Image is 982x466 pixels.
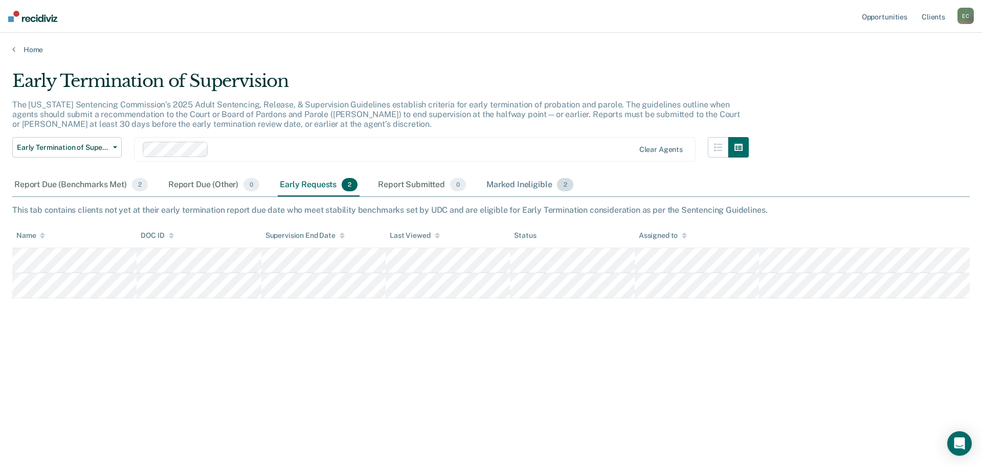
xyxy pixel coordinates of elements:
[265,231,345,240] div: Supervision End Date
[17,143,109,152] span: Early Termination of Supervision
[947,431,972,456] div: Open Intercom Messenger
[12,71,749,100] div: Early Termination of Supervision
[390,231,439,240] div: Last Viewed
[557,178,573,191] span: 2
[12,205,970,215] div: This tab contains clients not yet at their early termination report due date who meet stability b...
[514,231,536,240] div: Status
[957,8,974,24] div: E C
[450,178,466,191] span: 0
[484,174,575,196] div: Marked Ineligible2
[16,231,45,240] div: Name
[166,174,261,196] div: Report Due (Other)0
[957,8,974,24] button: EC
[639,231,687,240] div: Assigned to
[12,45,970,54] a: Home
[278,174,360,196] div: Early Requests2
[12,137,122,158] button: Early Termination of Supervision
[342,178,358,191] span: 2
[376,174,468,196] div: Report Submitted0
[639,145,683,154] div: Clear agents
[12,100,740,129] p: The [US_STATE] Sentencing Commission’s 2025 Adult Sentencing, Release, & Supervision Guidelines e...
[8,11,57,22] img: Recidiviz
[141,231,173,240] div: DOC ID
[243,178,259,191] span: 0
[132,178,148,191] span: 2
[12,174,150,196] div: Report Due (Benchmarks Met)2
